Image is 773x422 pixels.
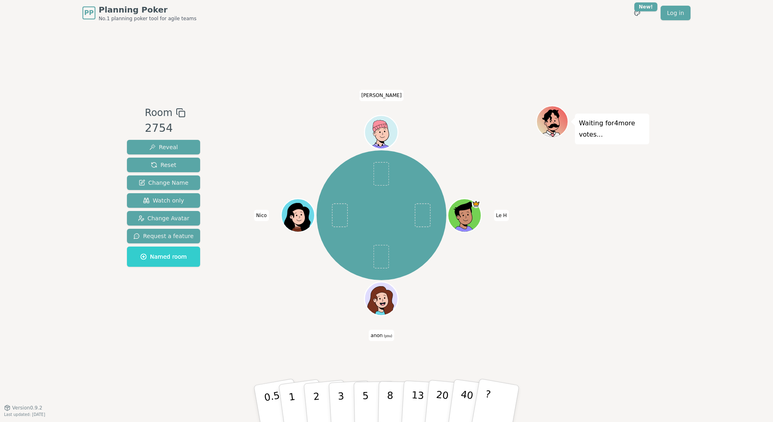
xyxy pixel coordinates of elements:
span: Last updated: [DATE] [4,412,45,417]
span: Request a feature [133,232,194,240]
span: Click to change your name [359,90,404,101]
span: Click to change your name [254,210,269,221]
a: Log in [661,6,691,20]
span: Planning Poker [99,4,196,15]
span: Watch only [143,196,184,205]
span: Le H is the host [472,200,481,208]
button: New! [630,6,644,20]
button: Request a feature [127,229,200,243]
span: Change Avatar [138,214,190,222]
span: Version 0.9.2 [12,405,42,411]
span: Room [145,105,172,120]
button: Reveal [127,140,200,154]
p: Waiting for 4 more votes... [579,118,645,140]
span: Change Name [139,179,188,187]
span: No.1 planning poker tool for agile teams [99,15,196,22]
div: New! [634,2,657,11]
button: Click to change your avatar [366,283,397,314]
span: PP [84,8,93,18]
button: Watch only [127,193,200,208]
button: Change Avatar [127,211,200,226]
span: Click to change your name [369,329,394,341]
a: PPPlanning PokerNo.1 planning poker tool for agile teams [82,4,196,22]
span: Reset [151,161,176,169]
span: (you) [383,334,393,338]
span: Reveal [149,143,178,151]
button: Version0.9.2 [4,405,42,411]
span: Named room [140,253,187,261]
button: Named room [127,247,200,267]
button: Reset [127,158,200,172]
button: Change Name [127,175,200,190]
div: 2754 [145,120,185,137]
span: Click to change your name [494,210,509,221]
